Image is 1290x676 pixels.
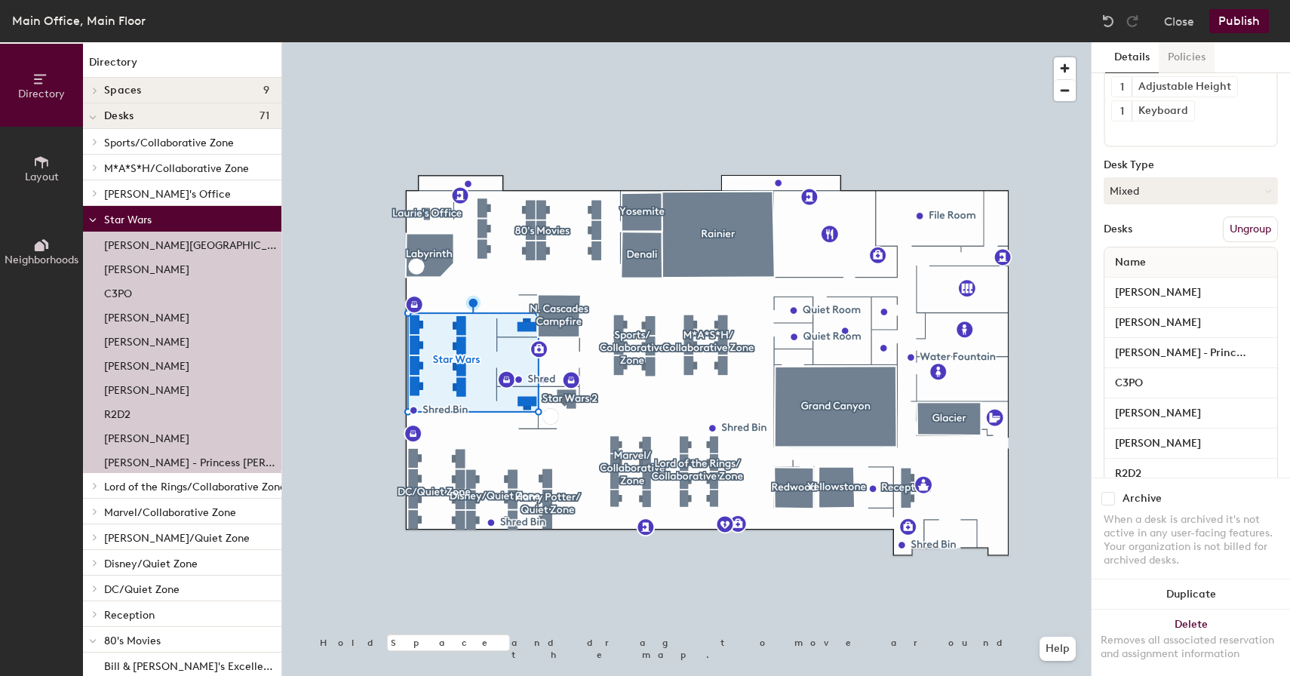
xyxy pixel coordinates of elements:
input: Unnamed desk [1107,343,1274,364]
button: Duplicate [1092,579,1290,610]
span: Neighborhoods [5,253,78,266]
button: Help [1040,637,1076,661]
p: [PERSON_NAME] [104,355,189,373]
div: Main Office, Main Floor [12,11,146,30]
button: Close [1164,9,1194,33]
p: [PERSON_NAME] [104,259,189,276]
span: Spaces [104,84,142,97]
input: Unnamed desk [1107,403,1274,424]
input: Unnamed desk [1107,373,1274,394]
p: Bill & [PERSON_NAME]'s Excellent Adventure [104,656,278,673]
input: Unnamed desk [1107,433,1274,454]
span: Disney/Quiet Zone [104,558,198,570]
p: [PERSON_NAME] [104,379,189,397]
span: DC/Quiet Zone [104,583,180,596]
button: Policies [1159,42,1215,73]
p: [PERSON_NAME] [104,331,189,349]
h1: Directory [83,54,281,78]
span: [PERSON_NAME]'s Office [104,188,231,201]
div: When a desk is archived it's not active in any user-facing features. Your organization is not bil... [1104,513,1278,567]
p: [PERSON_NAME] - Princess [PERSON_NAME] [104,452,278,469]
button: Publish [1209,9,1269,33]
p: R2D2 [104,404,131,421]
button: 1 [1112,101,1132,121]
span: Name [1107,249,1153,276]
div: Desks [1104,223,1132,235]
span: M*A*S*H/Collaborative Zone [104,162,249,175]
span: [PERSON_NAME]/Quiet Zone [104,532,250,545]
p: [PERSON_NAME] [104,307,189,324]
span: Desks [104,110,134,122]
img: Redo [1125,14,1140,29]
input: Unnamed desk [1107,312,1274,333]
span: Reception [104,609,155,622]
img: Undo [1101,14,1116,29]
span: Star Wars [104,214,152,226]
p: [PERSON_NAME][GEOGRAPHIC_DATA] [104,235,278,252]
button: 1 [1112,77,1132,97]
span: Lord of the Rings/Collaborative Zone [104,481,286,493]
span: Layout [25,171,59,183]
span: 1 [1120,79,1124,95]
button: DeleteRemoves all associated reservation and assignment information [1092,610,1290,676]
span: 9 [263,84,269,97]
span: 71 [260,110,269,122]
button: Details [1105,42,1159,73]
span: Marvel/Collaborative Zone [104,506,236,519]
div: Desk Type [1104,159,1278,171]
span: 1 [1120,103,1124,119]
p: [PERSON_NAME] [104,428,189,445]
div: Keyboard [1132,101,1194,121]
span: Directory [18,88,65,100]
input: Unnamed desk [1107,282,1274,303]
div: Removes all associated reservation and assignment information [1101,634,1281,661]
input: Unnamed desk [1107,463,1274,484]
span: Sports/Collaborative Zone [104,137,234,149]
button: Mixed [1104,177,1278,204]
button: Ungroup [1223,217,1278,242]
span: 80's Movies [104,635,161,647]
div: Archive [1123,493,1162,505]
div: Adjustable Height [1132,77,1237,97]
p: C3PO [104,283,132,300]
